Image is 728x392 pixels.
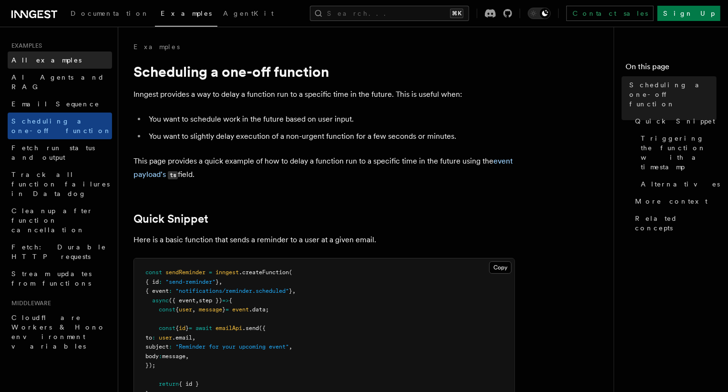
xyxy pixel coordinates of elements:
[222,297,229,304] span: =>
[168,171,178,179] code: ts
[635,214,717,233] span: Related concepts
[179,381,199,387] span: { id }
[11,73,104,91] span: AI Agents and RAG
[239,269,289,276] span: .createFunction
[8,95,112,113] a: Email Sequence
[209,269,212,276] span: =
[185,325,189,331] span: }
[165,279,215,285] span: "send-reminder"
[145,269,162,276] span: const
[635,196,707,206] span: More context
[146,113,515,126] li: You want to schedule work in the future based on user input.
[566,6,654,21] a: Contact sales
[195,325,212,331] span: await
[175,325,179,331] span: {
[155,3,217,27] a: Examples
[189,325,192,331] span: =
[310,6,469,21] button: Search...⌘K
[215,269,239,276] span: inngest
[223,10,274,17] span: AgentKit
[11,171,110,197] span: Track all function failures in Datadog
[631,210,717,237] a: Related concepts
[8,139,112,166] a: Fetch run status and output
[165,269,205,276] span: sendReminder
[8,113,112,139] a: Scheduling a one-off function
[259,325,266,331] span: ({
[192,334,195,341] span: ,
[11,56,82,64] span: All examples
[292,288,296,294] span: ,
[133,88,515,101] p: Inngest provides a way to delay a function run to a specific time in the future. This is useful w...
[528,8,551,19] button: Toggle dark mode
[631,113,717,130] a: Quick Snippet
[11,270,92,287] span: Stream updates from functions
[133,155,515,182] p: This page provides a quick example of how to delay a function run to a specific time in the futur...
[133,233,515,247] p: Here is a basic function that sends a reminder to a user at a given email.
[145,279,159,285] span: { id
[169,288,172,294] span: :
[175,288,289,294] span: "notifications/reminder.scheduled"
[152,297,169,304] span: async
[159,325,175,331] span: const
[169,297,195,304] span: ({ event
[159,353,162,360] span: :
[175,306,179,313] span: {
[159,334,172,341] span: user
[11,243,106,260] span: Fetch: Durable HTTP requests
[289,269,292,276] span: (
[450,9,463,18] kbd: ⌘K
[229,297,232,304] span: {
[226,306,229,313] span: =
[8,265,112,292] a: Stream updates from functions
[8,299,51,307] span: Middleware
[179,306,192,313] span: user
[8,309,112,355] a: Cloudflare Workers & Hono environment variables
[161,10,212,17] span: Examples
[249,306,269,313] span: .data;
[11,117,112,134] span: Scheduling a one-off function
[637,130,717,175] a: Triggering the function with a timestamp
[152,334,155,341] span: :
[133,42,180,52] a: Examples
[145,288,169,294] span: { event
[222,306,226,313] span: }
[217,3,279,26] a: AgentKit
[71,10,149,17] span: Documentation
[8,69,112,95] a: AI Agents and RAG
[232,306,249,313] span: event
[162,353,185,360] span: message
[8,52,112,69] a: All examples
[219,279,222,285] span: ,
[159,381,179,387] span: return
[145,334,152,341] span: to
[172,334,192,341] span: .email
[195,297,199,304] span: ,
[133,63,515,80] h1: Scheduling a one-off function
[185,353,189,360] span: ,
[65,3,155,26] a: Documentation
[8,42,42,50] span: Examples
[629,80,717,109] span: Scheduling a one-off function
[8,238,112,265] a: Fetch: Durable HTTP requests
[179,325,185,331] span: id
[625,76,717,113] a: Scheduling a one-off function
[8,166,112,202] a: Track all function failures in Datadog
[199,297,222,304] span: step })
[289,288,292,294] span: }
[199,306,222,313] span: message
[631,193,717,210] a: More context
[192,306,195,313] span: ,
[8,202,112,238] a: Cleanup after function cancellation
[242,325,259,331] span: .send
[145,362,155,369] span: });
[133,212,208,226] a: Quick Snippet
[11,144,95,161] span: Fetch run status and output
[289,343,292,350] span: ,
[11,314,105,350] span: Cloudflare Workers & Hono environment variables
[215,279,219,285] span: }
[169,343,172,350] span: :
[175,343,289,350] span: "Reminder for your upcoming event"
[625,61,717,76] h4: On this page
[145,343,169,350] span: subject
[637,175,717,193] a: Alternatives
